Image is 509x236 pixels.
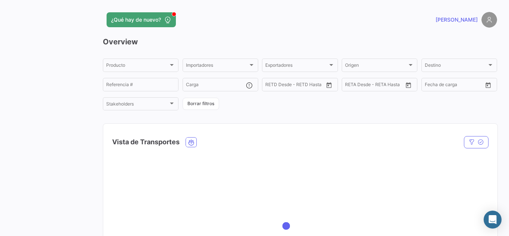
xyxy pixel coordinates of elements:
[345,83,358,88] input: Desde
[183,98,219,110] button: Borrar filtros
[484,211,502,229] div: Abrir Intercom Messenger
[107,12,176,27] button: ¿Qué hay de nuevo?
[443,83,471,88] input: Hasta
[186,138,196,147] button: Ocean
[284,83,312,88] input: Hasta
[403,79,414,91] button: Open calendar
[111,16,161,23] span: ¿Qué hay de nuevo?
[103,37,497,47] h3: Overview
[481,12,497,28] img: placeholder-user.png
[436,16,478,23] span: [PERSON_NAME]
[186,64,248,69] span: Importadores
[425,64,487,69] span: Destino
[345,64,407,69] span: Origen
[106,103,168,108] span: Stakeholders
[112,137,180,147] h4: Vista de Transportes
[425,83,438,88] input: Desde
[323,79,335,91] button: Open calendar
[265,83,279,88] input: Desde
[364,83,391,88] input: Hasta
[265,64,328,69] span: Exportadores
[106,64,168,69] span: Producto
[483,79,494,91] button: Open calendar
